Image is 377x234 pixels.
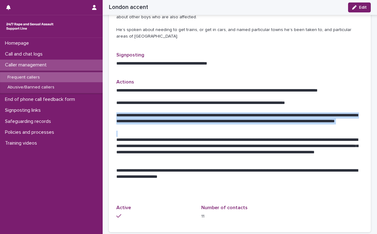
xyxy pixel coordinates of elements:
span: Number of contacts [201,205,248,210]
span: Actions [116,79,134,84]
span: Active [116,205,131,210]
p: Signposting links [2,107,46,113]
p: Frequent callers [2,75,45,80]
img: rhQMoQhaT3yELyF149Cw [5,20,55,33]
button: Edit [348,2,371,12]
p: Abusive/Banned callers [2,85,59,90]
p: Caller management [2,62,52,68]
span: Signposting [116,52,144,57]
p: Training videos [2,140,42,146]
p: 11 [201,213,279,220]
h2: London accent [109,4,148,11]
span: Edit [359,5,367,10]
p: Policies and processes [2,129,59,135]
p: Call and chat logs [2,51,48,57]
p: Safeguarding records [2,119,56,124]
p: End of phone call feedback form [2,97,80,102]
p: Homepage [2,40,34,46]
